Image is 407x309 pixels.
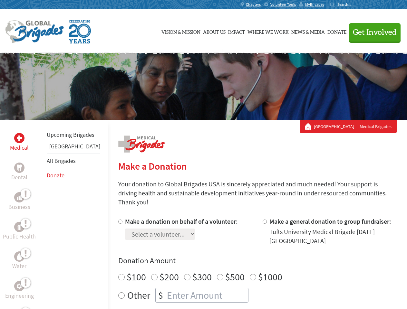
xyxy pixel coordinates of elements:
label: Make a general donation to group fundraiser: [269,217,391,225]
a: Upcoming Brigades [47,131,94,138]
a: EngineeringEngineering [5,281,34,300]
div: Tufts University Medical Brigade [DATE] [GEOGRAPHIC_DATA] [269,227,397,245]
img: Business [17,195,22,200]
img: Medical [17,136,22,141]
a: [GEOGRAPHIC_DATA] [314,123,357,130]
h4: Donation Amount [118,256,397,266]
span: Volunteer Tools [270,2,296,7]
a: Where We Work [247,15,289,47]
a: DentalDental [11,163,27,182]
a: Public HealthPublic Health [3,222,36,241]
span: Chapters [246,2,261,7]
a: Donate [327,15,346,47]
p: Business [8,202,30,211]
label: $1000 [258,271,282,283]
div: Public Health [14,222,24,232]
div: Medical Brigades [305,123,392,130]
label: $100 [127,271,146,283]
img: Dental [17,164,22,171]
img: Global Brigades Celebrating 20 Years [69,20,91,43]
img: Global Brigades Logo [5,20,64,43]
li: All Brigades [47,154,100,168]
p: Your donation to Global Brigades USA is sincerely appreciated and much needed! Your support is dr... [118,180,397,207]
div: Dental [14,163,24,173]
label: Make a donation on behalf of a volunteer: [125,217,238,225]
p: Public Health [3,232,36,241]
input: Enter Amount [166,288,248,302]
input: Search... [337,2,356,7]
div: Medical [14,133,24,143]
img: Engineering [17,284,22,289]
button: Get Involved [349,23,401,42]
a: WaterWater [12,251,26,271]
a: Donate [47,172,64,179]
span: MyBrigades [305,2,324,7]
div: Water [14,251,24,262]
div: $ [156,288,166,302]
a: MedicalMedical [10,133,29,152]
div: Business [14,192,24,202]
a: BusinessBusiness [8,192,30,211]
a: News & Media [291,15,325,47]
label: $200 [160,271,179,283]
label: $300 [192,271,212,283]
img: Water [17,253,22,260]
p: Water [12,262,26,271]
li: Donate [47,168,100,183]
img: Public Health [17,224,22,230]
h2: Make a Donation [118,160,397,172]
div: Engineering [14,281,24,291]
img: logo-medical.png [118,136,165,153]
a: Vision & Mission [161,15,200,47]
p: Medical [10,143,29,152]
a: All Brigades [47,157,76,164]
li: Upcoming Brigades [47,128,100,142]
p: Engineering [5,291,34,300]
p: Dental [11,173,27,182]
label: $500 [225,271,245,283]
a: Impact [228,15,245,47]
span: Get Involved [353,29,397,36]
label: Other [127,288,150,303]
a: [GEOGRAPHIC_DATA] [49,143,100,150]
li: Belize [47,142,100,154]
a: About Us [203,15,226,47]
